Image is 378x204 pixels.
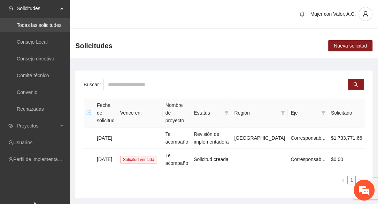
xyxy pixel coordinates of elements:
a: Perfil de implementadora [13,156,68,162]
span: Corresponsab... [291,156,325,162]
a: Rechazadas [17,106,44,112]
span: filter [281,111,285,115]
td: [DATE] [94,149,117,170]
button: Nueva solicitud [328,40,372,51]
th: Solicitado [328,99,365,127]
td: Te acompaño [163,149,191,170]
td: Te acompaño [163,127,191,149]
a: Convenio [17,89,37,95]
button: bell [296,8,308,20]
li: Next Page [356,176,364,184]
span: Solicitudes [17,1,58,15]
th: Fecha de solicitud [94,99,117,127]
span: inbox [8,6,13,11]
a: Comité técnico [17,73,49,78]
th: Vence en: [117,99,163,127]
li: Previous Page [339,176,347,184]
span: filter [224,111,229,115]
div: Conversaciones [36,36,117,45]
button: left [339,176,347,184]
span: user [359,11,372,17]
td: $0.00 [328,149,365,170]
span: Proyectos [17,119,58,133]
th: Nombre de proyecto [163,99,191,127]
button: right [356,176,364,184]
span: search [353,82,358,88]
span: minus-square [86,110,91,115]
span: Región [234,109,278,117]
td: Solicitud creada [191,149,231,170]
span: bell [297,11,307,17]
button: user [358,7,372,21]
td: Revisión de implementadora [191,127,231,149]
span: filter [223,108,230,118]
span: eye [8,123,13,128]
span: Estatus [194,109,222,117]
span: Solicitudes [75,40,113,51]
td: $1,733,771.66 [328,127,365,149]
a: Consejo Local [17,39,48,45]
button: search [348,79,364,90]
a: 1 [348,176,355,184]
span: left [341,178,345,182]
span: right [358,178,362,182]
td: [GEOGRAPHIC_DATA] [231,127,288,149]
span: filter [279,108,286,118]
span: Solicitud vencida [120,156,157,163]
a: Usuarios [13,140,32,145]
a: Consejo directivo [17,56,54,61]
div: Minimizar ventana de chat en vivo [114,3,131,20]
span: Corresponsab... [291,135,325,141]
span: filter [321,111,325,115]
label: Buscar [84,79,103,90]
span: Mujer con Valor, A.C. [310,11,356,17]
span: No hay ninguna conversación en curso [17,74,119,145]
a: Todas las solicitudes [17,22,61,28]
span: Nueva solicitud [334,42,367,50]
span: Eje [291,109,318,117]
td: [DATE] [94,127,117,149]
li: 1 [347,176,356,184]
span: filter [320,108,327,118]
div: Chatear ahora [38,156,99,169]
